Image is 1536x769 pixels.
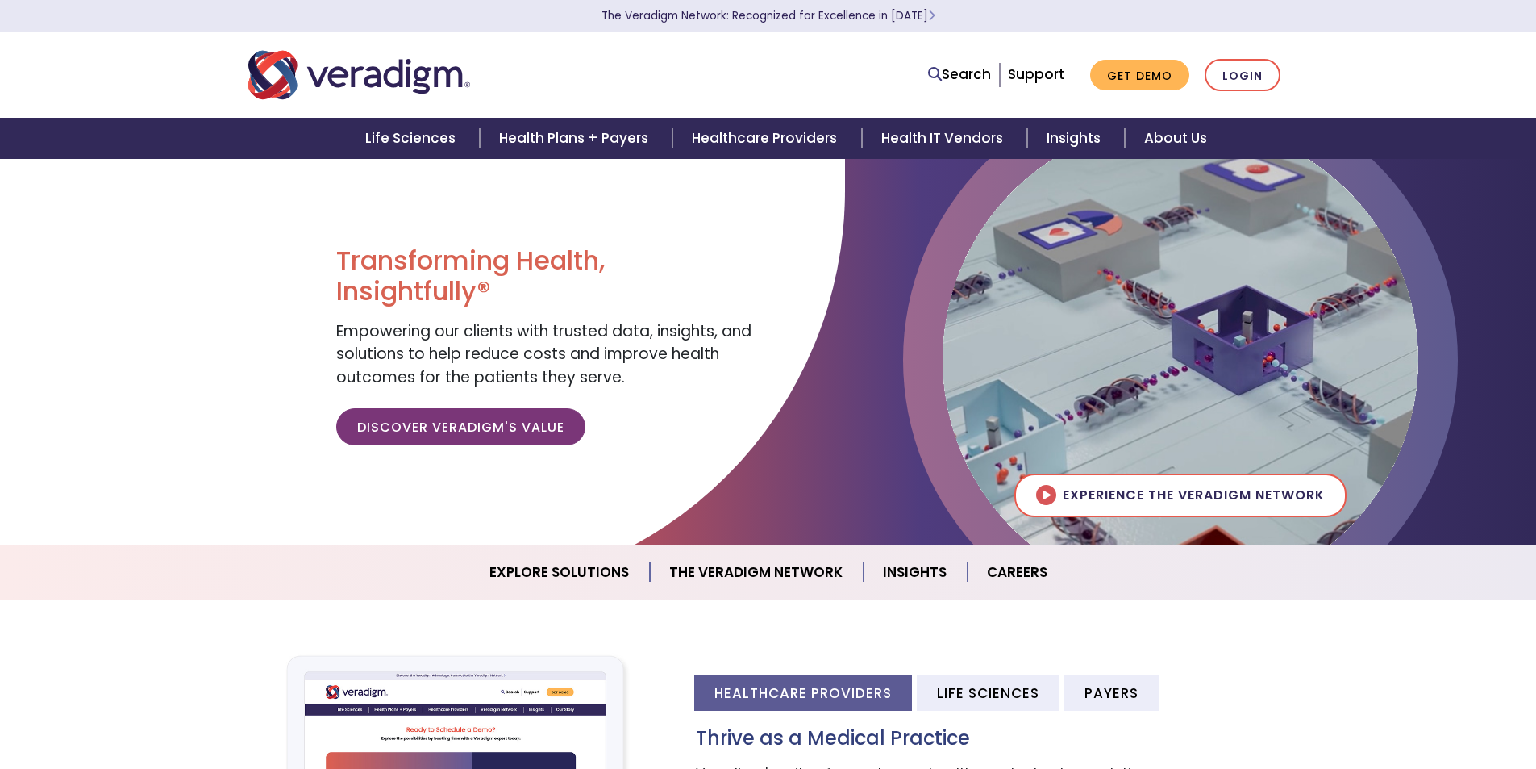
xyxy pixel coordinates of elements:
[480,118,672,159] a: Health Plans + Payers
[336,408,585,445] a: Discover Veradigm's Value
[601,8,935,23] a: The Veradigm Network: Recognized for Excellence in [DATE]Learn More
[672,118,861,159] a: Healthcare Providers
[1064,675,1159,711] li: Payers
[470,552,650,593] a: Explore Solutions
[1125,118,1226,159] a: About Us
[928,8,935,23] span: Learn More
[336,245,756,307] h1: Transforming Health, Insightfully®
[1008,65,1064,84] a: Support
[917,675,1059,711] li: Life Sciences
[336,320,751,388] span: Empowering our clients with trusted data, insights, and solutions to help reduce costs and improv...
[696,727,1288,750] h3: Thrive as a Medical Practice
[1205,59,1280,92] a: Login
[864,552,968,593] a: Insights
[1090,60,1189,91] a: Get Demo
[346,118,480,159] a: Life Sciences
[1027,118,1125,159] a: Insights
[650,552,864,593] a: The Veradigm Network
[694,675,912,711] li: Healthcare Providers
[928,64,991,86] a: Search
[968,552,1067,593] a: Careers
[862,118,1027,159] a: Health IT Vendors
[248,48,470,102] img: Veradigm logo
